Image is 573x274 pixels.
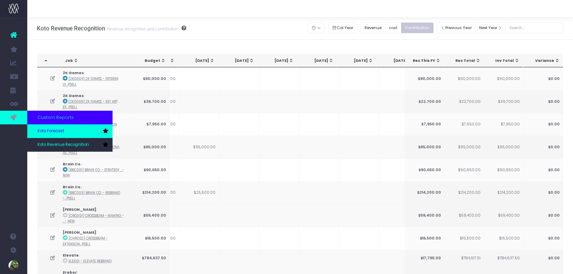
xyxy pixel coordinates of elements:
[444,67,484,90] td: $90,000.00
[523,181,563,204] td: $0.00
[483,181,523,204] td: $214,200.00
[59,90,130,113] td: :
[523,204,563,227] td: $0.00
[444,54,484,67] th: Rec Total: activate to sort column ascending
[405,204,444,227] td: $59,400.00
[444,181,484,204] td: $214,200.00
[405,250,444,267] td: $17,795.00
[530,58,560,64] div: Variance
[328,21,361,35] div: Small button group
[523,136,563,159] td: $0.00
[63,77,118,86] abbr: [2KG004] 2K Games - Interim Visual - Brand - Upsell
[405,90,444,113] td: $22,700.00
[523,227,563,250] td: $0.00
[63,191,120,201] abbr: [BRC003] Brain Co. - Rebrand - Brand - Upsell
[405,227,444,250] td: $16,500.00
[38,142,89,148] span: Koto Revenue Recognition
[297,54,337,67] th: Dec 25: activate to sort column ascending
[444,159,484,181] td: $90,650.00
[361,23,385,33] button: Revenue
[483,90,523,113] td: $39,700.00
[130,250,170,267] td: $784,637.50
[63,236,108,246] abbr: [CHR002] Crossbeam - Extension - Brand - Upsell
[130,227,170,250] td: $16,500.00
[130,90,170,113] td: $39,700.00
[59,67,130,90] td: :
[38,128,64,134] span: Koto Forecast
[69,259,112,263] abbr: ELE001 - Elevate Rebrand
[59,54,132,67] th: Job: activate to sort column ascending
[405,136,444,159] td: $95,000.00
[63,99,118,109] abbr: [2KG005] 2K Games - Key Art Explore - Brand - Upsell
[63,70,84,76] strong: 2K Games
[178,54,218,67] th: Sep 25: activate to sort column ascending
[383,58,413,64] div: [DATE]
[328,23,357,33] button: Cal Year
[63,184,82,190] strong: Brain Co.
[377,54,416,67] th: Feb 26: activate to sort column ascending
[523,90,563,113] td: $0.00
[224,58,254,64] div: [DATE]
[37,54,58,67] th: : activate to sort column descending
[444,227,484,250] td: $16,500.00
[130,159,170,181] td: $90,650.00
[59,227,130,250] td: :
[405,113,444,136] td: $7,950.00
[523,159,563,181] td: $0.00
[483,136,523,159] td: $95,000.00
[524,54,563,67] th: Variance: activate to sort column ascending
[385,23,401,33] button: cost
[218,54,258,67] th: Oct 25: activate to sort column ascending
[451,58,480,64] div: Rec Total
[130,136,170,159] td: $95,000.00
[63,253,79,258] strong: Elevate
[483,204,523,227] td: $59,400.00
[59,204,130,227] td: :
[444,250,484,267] td: $784,617.51
[63,168,124,178] abbr: [BRC001] Brain Co. - Strategy - Brand - New
[179,181,219,204] td: $25,500.00
[105,25,178,32] small: Revenue recognition and contribution
[444,113,484,136] td: $7,950.00
[483,113,523,136] td: $7,950.00
[405,67,444,90] td: $90,000.00
[63,145,119,155] abbr: [2KG007] 2K Games - Persona Assets - Brand - Upsell
[490,58,519,64] div: Inv Total
[63,207,96,212] strong: [PERSON_NAME]
[37,25,186,32] h3: Koto Revenue Recognition
[59,159,130,181] td: :
[444,136,484,159] td: $95,000.00
[136,58,166,64] div: Budget
[185,58,214,64] div: [DATE]
[27,138,113,152] a: Koto Revenue Recognition
[361,21,437,35] div: Small button group
[264,58,294,64] div: [DATE]
[130,67,170,90] td: $90,000.00
[65,58,128,64] div: Job
[59,250,130,267] td: :
[523,250,563,267] td: $0.00
[483,67,523,90] td: $90,000.00
[63,230,96,235] strong: [PERSON_NAME]
[405,181,444,204] td: $214,200.00
[483,159,523,181] td: $90,650.00
[444,204,484,227] td: $59,400.00
[437,23,476,33] button: Previous Year
[475,23,506,33] button: Next Year
[523,67,563,90] td: $0.00
[304,58,333,64] div: [DATE]
[405,159,444,181] td: $90,650.00
[130,204,170,227] td: $59,400.00
[130,54,170,67] th: Budget: activate to sort column ascending
[484,54,523,67] th: Inv Total: activate to sort column ascending
[505,23,563,33] input: Search...
[38,114,74,121] span: Custom Reports
[130,113,170,136] td: $7,950.00
[63,162,82,167] strong: Brain Co.
[59,181,130,204] td: :
[411,58,441,64] div: Rec This FY
[483,227,523,250] td: $16,500.00
[9,260,19,271] img: images/default_profile_image.png
[483,250,523,267] td: $784,637.50
[523,113,563,136] td: $0.00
